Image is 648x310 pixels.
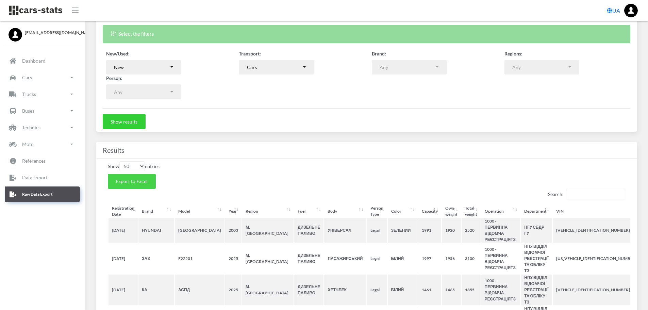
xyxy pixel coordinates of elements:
[22,191,53,198] p: Raw Data Export
[22,157,46,165] p: References
[294,218,323,243] th: ДИЗЕЛЬНЕ ПАЛИВО
[175,275,225,305] th: АСПД
[103,114,146,129] button: Show results
[462,243,481,274] th: 3100
[521,218,552,243] th: НГУ СБДР ГУ
[247,64,302,71] div: Cars
[481,205,520,217] th: Operation: activate to sort column ascending
[481,275,520,305] th: 1000 - ПЕРВИННА ВІДОМЧА РЕЄСТРАЦІЯТЗ
[294,205,323,217] th: Fuel: activate to sort column ascending
[418,275,441,305] th: 1461
[324,205,366,217] th: Body: activate to sort column ascending
[175,205,225,217] th: Model: activate to sort column ascending
[324,243,366,274] th: ПАСАЖИРСЬКИЙ
[106,75,122,82] label: Person:
[294,275,323,305] th: ДИЗЕЛЬНЕ ПАЛИВО
[418,243,441,274] th: 1997
[9,5,63,16] img: navbar brand
[388,205,418,217] th: Color: activate to sort column ascending
[5,86,80,102] a: Trucks
[481,243,520,274] th: 1000 - ПЕРВИННА ВІДОМЧА РЕЄСТРАЦІЯТЗ
[566,189,625,199] input: Search:
[109,275,138,305] th: [DATE]
[294,243,323,274] th: ДИЗЕЛЬНЕ ПАЛИВО
[442,275,461,305] th: 1465
[521,275,552,305] th: НПУ ВІДДІЛ ВІДОМЧОЇ РЕЄСТРАЦІЇ ТА ОБЛІКУ ТЗ
[114,64,169,71] div: New
[9,28,77,36] a: [EMAIL_ADDRESS][DOMAIN_NAME]
[548,189,625,199] label: Search:
[442,218,461,243] th: 1920
[242,205,294,217] th: Region: activate to sort column ascending
[462,275,481,305] th: 1855
[5,153,80,169] a: References
[225,205,242,217] th: Year: activate to sort column ascending
[106,50,130,57] label: New/Used:
[504,50,522,57] label: Regions:
[5,120,80,135] a: Technics
[22,56,46,65] p: Dashboard
[462,205,481,217] th: Total weight: activate to sort column ascending
[553,275,640,305] th: [VEHICLE_IDENTIFICATION_NUMBER]
[418,205,441,217] th: Capacity: activate to sort column ascending
[119,161,145,171] select: Showentries
[553,243,640,274] th: [US_VEHICLE_IDENTIFICATION_NUMBER]
[604,4,623,17] a: UA
[109,243,138,274] th: [DATE]
[109,205,138,217] th: Registration Date: activate to sort column ascending
[324,218,366,243] th: УНІВЕРСАЛ
[367,275,387,305] th: Legal
[5,186,80,202] a: Raw Data Export
[22,140,34,148] p: Moto
[108,174,156,189] button: Export to Excel
[138,243,174,274] th: ЗАЗ
[225,243,242,274] th: 2025
[388,243,418,274] th: БІЛИЙ
[5,103,80,119] a: Buses
[521,205,552,217] th: Department: activate to sort column ascending
[242,218,294,243] th: М.[GEOGRAPHIC_DATA]
[242,243,294,274] th: М.[GEOGRAPHIC_DATA]
[225,275,242,305] th: 2025
[175,243,225,274] th: F22201
[138,205,174,217] th: Brand: activate to sort column ascending
[504,60,579,75] button: Any
[367,218,387,243] th: Legal
[512,64,567,71] div: Any
[109,218,138,243] th: [DATE]
[25,30,77,36] span: [EMAIL_ADDRESS][DOMAIN_NAME]
[624,4,638,17] img: ...
[462,218,481,243] th: 2520
[22,173,48,182] p: Data Export
[108,161,160,171] label: Show entries
[481,218,520,243] th: 1000 - ПЕРВИННА ВІДОМЧА РЕЄСТРАЦІЯТЗ
[553,205,640,217] th: VIN: activate to sort column ascending
[239,50,261,57] label: Transport:
[175,218,225,243] th: [GEOGRAPHIC_DATA]
[388,218,418,243] th: ЗЕЛЕНИЙ
[367,205,387,217] th: Person Type: activate to sort column ascending
[106,60,181,75] button: New
[106,84,181,99] button: Any
[5,136,80,152] a: Moto
[239,60,314,75] button: Cars
[22,123,40,132] p: Technics
[116,178,148,184] span: Export to Excel
[138,275,174,305] th: КА
[442,205,461,217] th: Own weight: activate to sort column ascending
[5,53,80,69] a: Dashboard
[103,25,630,43] div: Select the filters
[442,243,461,274] th: 1956
[22,90,36,98] p: Trucks
[372,50,386,57] label: Brand:
[138,218,174,243] th: HYUNDAI
[103,145,630,156] h4: Results
[22,107,34,115] p: Buses
[418,218,441,243] th: 1991
[22,73,32,82] p: Cars
[225,218,242,243] th: 2003
[553,218,640,243] th: [VEHICLE_IDENTIFICATION_NUMBER]
[324,275,366,305] th: ХЕТЧБЕК
[388,275,418,305] th: БІЛИЙ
